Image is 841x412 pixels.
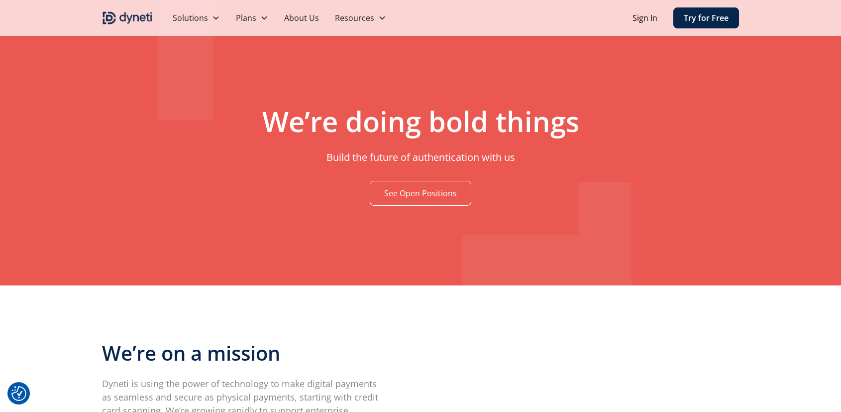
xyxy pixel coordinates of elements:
a: home [102,10,153,26]
h3: We’re on a mission [102,341,381,365]
button: Consent Preferences [11,386,26,401]
div: Plans [236,12,256,24]
div: Resources [335,12,374,24]
div: Plans [228,8,276,28]
div: Solutions [165,8,228,28]
p: Build the future of authentication with us [229,150,612,165]
h1: We’re doing bold things [229,105,612,138]
img: Dyneti indigo logo [102,10,153,26]
a: Sign In [632,12,657,24]
a: See Open Positions [370,181,471,206]
img: Revisit consent button [11,386,26,401]
div: Solutions [173,12,208,24]
a: Try for Free [673,7,739,28]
